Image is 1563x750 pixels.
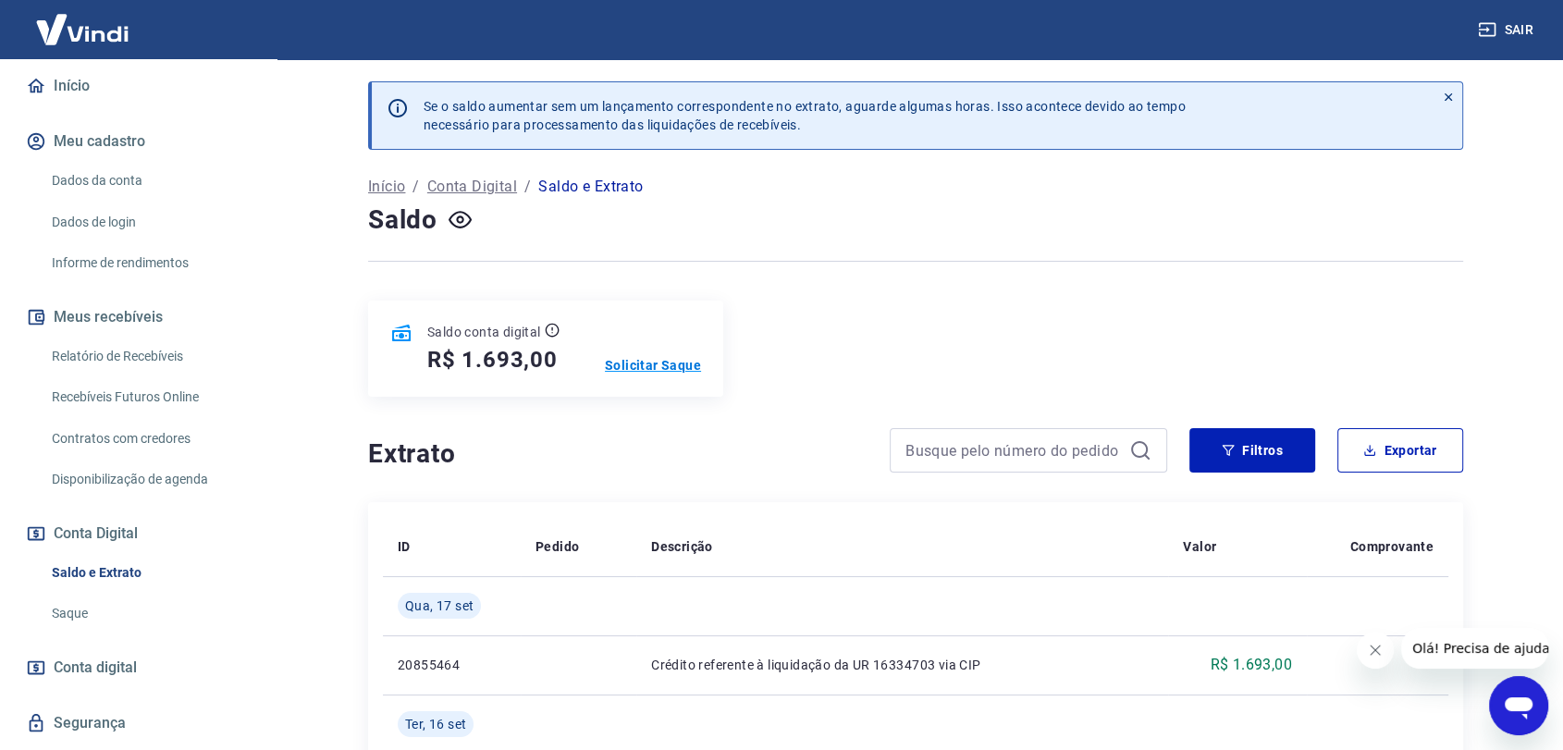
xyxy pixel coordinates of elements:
[424,97,1186,134] p: Se o saldo aumentar sem um lançamento correspondente no extrato, aguarde algumas horas. Isso acon...
[11,13,155,28] span: Olá! Precisa de ajuda?
[1337,428,1463,473] button: Exportar
[44,378,254,416] a: Recebíveis Futuros Online
[44,244,254,282] a: Informe de rendimentos
[44,554,254,592] a: Saldo e Extrato
[412,176,419,198] p: /
[44,203,254,241] a: Dados de login
[22,297,254,338] button: Meus recebíveis
[44,595,254,633] a: Saque
[1489,676,1548,735] iframe: Botão para abrir a janela de mensagens
[22,513,254,554] button: Conta Digital
[427,345,558,375] h5: R$ 1.693,00
[1401,628,1548,669] iframe: Mensagem da empresa
[22,121,254,162] button: Meu cadastro
[22,703,254,744] a: Segurança
[54,655,137,681] span: Conta digital
[368,176,405,198] a: Início
[398,656,506,674] p: 20855464
[44,338,254,375] a: Relatório de Recebíveis
[1357,632,1394,669] iframe: Fechar mensagem
[905,436,1122,464] input: Busque pelo número do pedido
[44,461,254,498] a: Disponibilização de agenda
[44,162,254,200] a: Dados da conta
[405,715,466,733] span: Ter, 16 set
[1210,654,1291,676] p: R$ 1.693,00
[368,436,868,473] h4: Extrato
[398,537,411,556] p: ID
[405,596,474,615] span: Qua, 17 set
[427,323,541,341] p: Saldo conta digital
[1183,537,1216,556] p: Valor
[22,66,254,106] a: Início
[538,176,643,198] p: Saldo e Extrato
[1189,428,1315,473] button: Filtros
[651,537,713,556] p: Descrição
[524,176,531,198] p: /
[368,202,437,239] h4: Saldo
[427,176,517,198] a: Conta Digital
[1350,537,1434,556] p: Comprovante
[651,656,1153,674] p: Crédito referente à liquidação da UR 16334703 via CIP
[535,537,579,556] p: Pedido
[22,647,254,688] a: Conta digital
[22,1,142,57] img: Vindi
[1474,13,1541,47] button: Sair
[605,356,701,375] a: Solicitar Saque
[44,420,254,458] a: Contratos com credores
